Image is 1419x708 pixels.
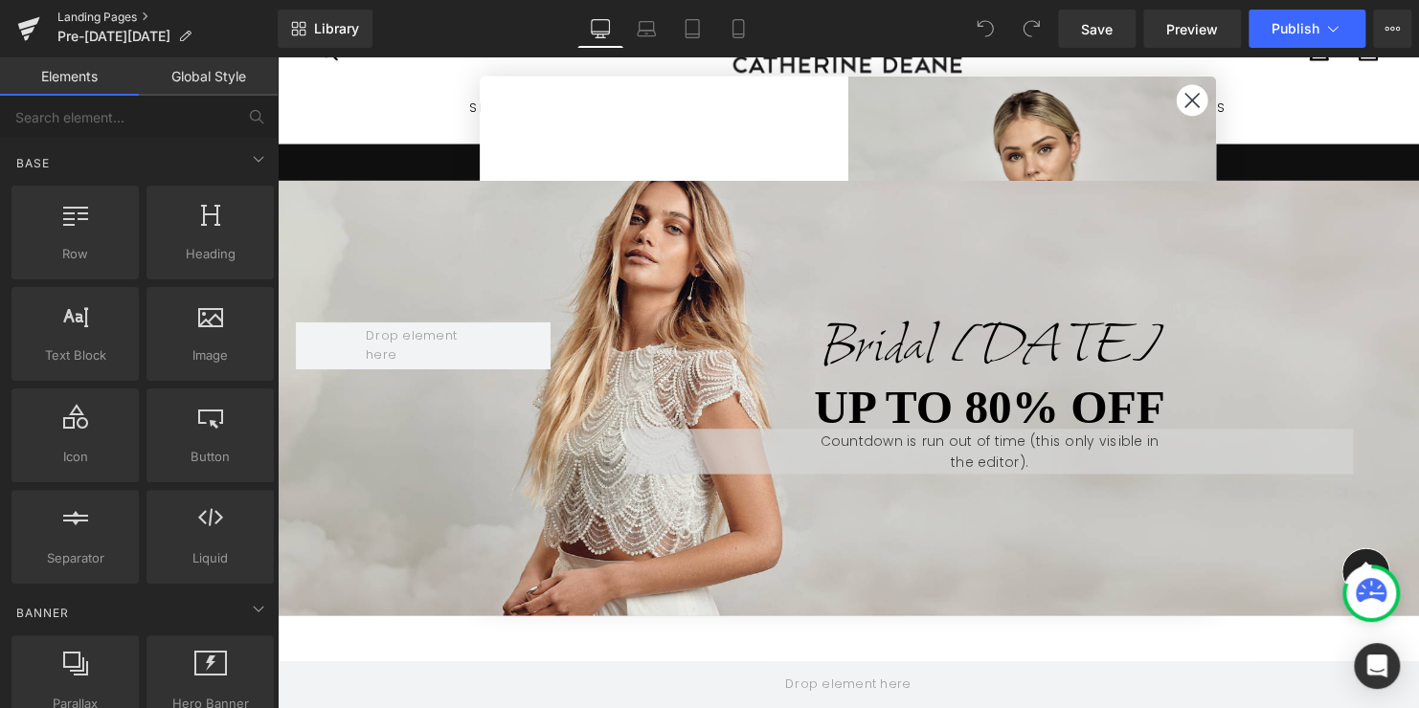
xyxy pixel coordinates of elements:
[966,10,1004,48] button: Undo
[152,345,268,365] span: Image
[43,98,1115,116] a: New Styles Added to SaleShop the Sale
[17,244,133,264] span: Row
[17,345,133,365] span: Text Block
[1354,643,1400,689] div: Open Intercom Messenger
[548,254,898,335] i: Bridal [DATE]
[17,447,133,467] span: Icon
[38,34,1120,69] ul: Primary
[669,10,715,48] a: Tablet
[180,34,252,69] a: Shop
[14,154,52,172] span: Base
[577,10,623,48] a: Desktop
[1012,10,1050,48] button: Redo
[545,328,901,382] span: up to 80% off
[579,19,953,557] img: 1cabc141-cade-4dd8-8507-d0fd7a2a811c.jpeg
[14,604,71,622] span: Banner
[152,447,268,467] span: Button
[152,244,268,264] span: Heading
[152,548,268,568] span: Liquid
[139,57,278,96] a: Global Style
[57,29,170,44] span: Pre-[DATE][DATE]
[314,20,359,37] span: Library
[1272,21,1319,36] span: Publish
[912,27,945,60] button: Close dialog
[1249,10,1365,48] button: Publish
[278,10,372,48] a: New Library
[1143,10,1241,48] a: Preview
[1081,19,1113,39] span: Save
[1373,10,1411,48] button: More
[1166,19,1218,39] span: Preview
[17,548,133,568] span: Separator
[715,10,761,48] a: Mobile
[57,10,278,25] a: Landing Pages
[623,10,669,48] a: Laptop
